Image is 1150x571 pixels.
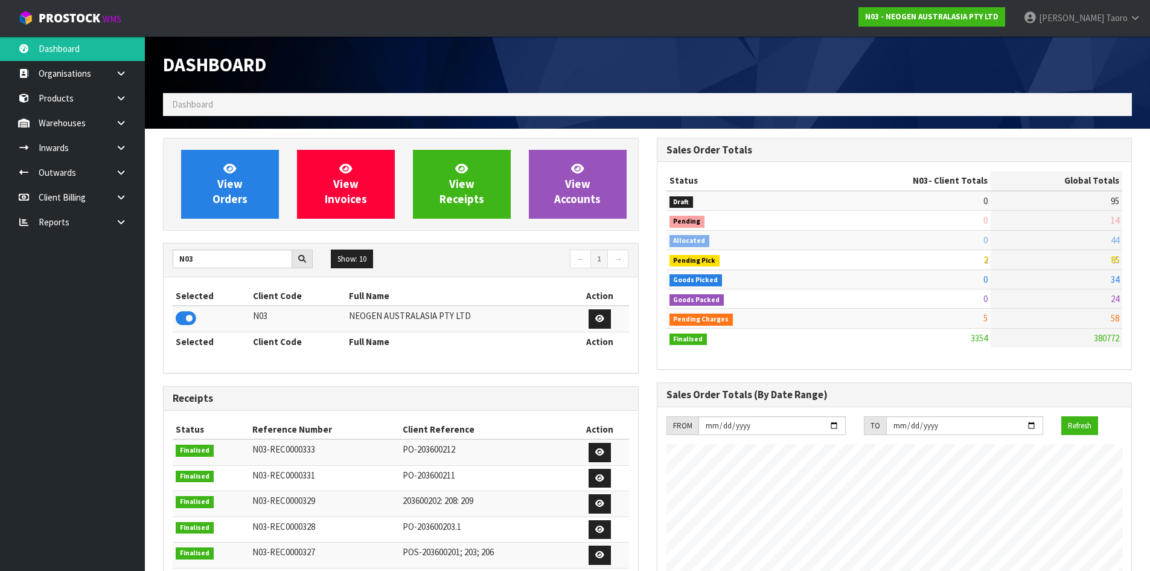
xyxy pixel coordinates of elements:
[163,53,266,77] span: Dashboard
[39,10,100,26] span: ProStock
[172,98,213,110] span: Dashboard
[554,161,601,207] span: View Accounts
[669,314,733,326] span: Pending Charges
[176,522,214,534] span: Finalised
[325,161,367,207] span: View Invoices
[173,286,250,306] th: Selected
[176,471,214,483] span: Finalised
[1111,215,1119,226] span: 14
[346,286,570,306] th: Full Name
[666,389,1123,401] h3: Sales Order Totals (By Date Range)
[669,334,708,346] span: Finalised
[403,495,473,506] span: 203600202: 208: 209
[1111,293,1119,305] span: 24
[1111,254,1119,265] span: 85
[250,306,347,332] td: N03
[346,306,570,332] td: NEOGEN AUSTRALASIA PTY LTD
[983,215,988,226] span: 0
[864,416,886,436] div: TO
[666,171,817,190] th: Status
[18,10,33,25] img: cube-alt.png
[669,196,694,208] span: Draft
[249,420,400,439] th: Reference Number
[669,294,724,306] span: Goods Packed
[252,495,315,506] span: N03-REC0000329
[173,393,629,404] h3: Receipts
[297,150,395,219] a: ViewInvoices
[176,496,214,508] span: Finalised
[983,234,988,246] span: 0
[666,416,698,436] div: FROM
[439,161,484,207] span: View Receipts
[669,235,710,247] span: Allocated
[570,332,628,351] th: Action
[666,144,1123,156] h3: Sales Order Totals
[529,150,627,219] a: ViewAccounts
[570,286,628,306] th: Action
[607,250,628,269] a: →
[816,171,991,190] th: - Client Totals
[212,161,248,207] span: View Orders
[403,521,461,532] span: PO-203600203.1
[176,547,214,560] span: Finalised
[1106,12,1128,24] span: Taoro
[346,332,570,351] th: Full Name
[413,150,511,219] a: ViewReceipts
[570,420,629,439] th: Action
[865,11,998,22] strong: N03 - NEOGEN AUSTRALASIA PTY LTD
[570,250,591,269] a: ←
[403,444,455,455] span: PO-203600212
[983,293,988,305] span: 0
[1111,312,1119,324] span: 58
[250,286,347,306] th: Client Code
[103,13,121,25] small: WMS
[1111,195,1119,207] span: 95
[590,250,608,269] a: 1
[913,175,928,186] span: N03
[971,332,988,344] span: 3354
[983,274,988,285] span: 0
[252,444,315,455] span: N03-REC0000333
[173,332,250,351] th: Selected
[403,469,455,481] span: PO-203600211
[669,274,723,286] span: Goods Picked
[176,445,214,457] span: Finalised
[252,546,315,558] span: N03-REC0000327
[991,171,1122,190] th: Global Totals
[173,420,249,439] th: Status
[1111,274,1119,285] span: 34
[331,250,373,269] button: Show: 10
[400,420,570,439] th: Client Reference
[252,521,315,532] span: N03-REC0000328
[669,255,720,267] span: Pending Pick
[983,312,988,324] span: 5
[1039,12,1104,24] span: [PERSON_NAME]
[669,216,705,228] span: Pending
[181,150,279,219] a: ViewOrders
[1094,332,1119,344] span: 380772
[1111,234,1119,246] span: 44
[410,250,629,271] nav: Page navigation
[858,7,1005,27] a: N03 - NEOGEN AUSTRALASIA PTY LTD
[252,469,315,481] span: N03-REC0000331
[1061,416,1098,436] button: Refresh
[173,250,292,268] input: Search clients
[403,546,494,558] span: POS-203600201; 203; 206
[983,254,988,265] span: 2
[983,195,988,207] span: 0
[250,332,347,351] th: Client Code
